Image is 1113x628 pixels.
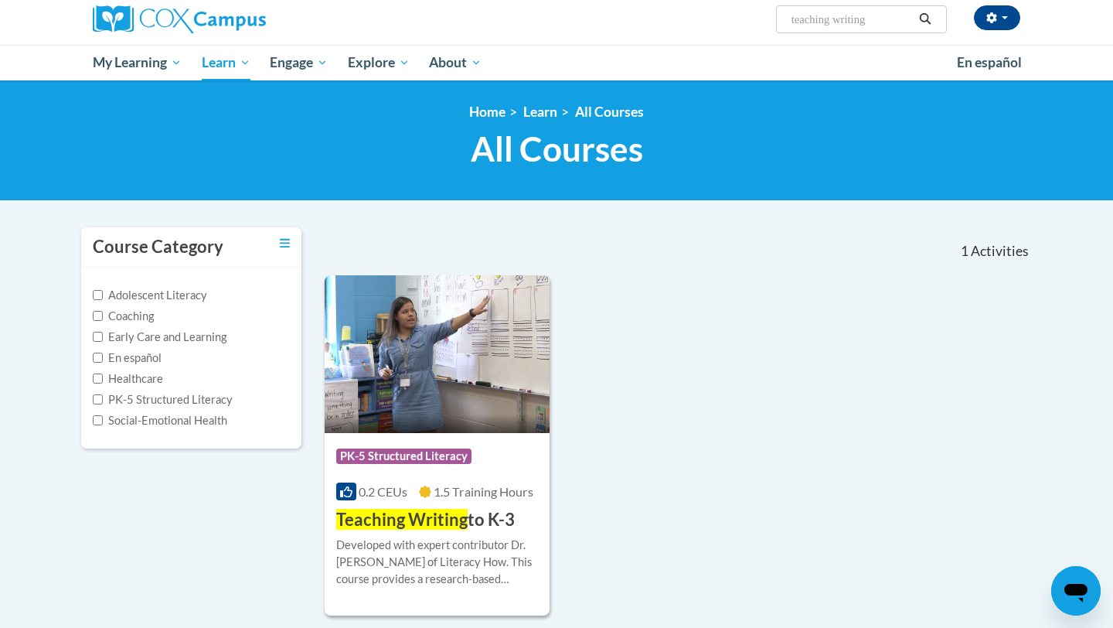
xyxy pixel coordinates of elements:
[575,104,644,120] a: All Courses
[429,53,482,72] span: About
[202,53,250,72] span: Learn
[93,5,386,33] a: Cox Campus
[93,290,103,300] input: Checkbox for Options
[947,46,1032,79] a: En español
[260,45,338,80] a: Engage
[471,128,643,169] span: All Courses
[1051,566,1101,616] iframe: Button to launch messaging window
[93,391,233,408] label: PK-5 Structured Literacy
[420,45,492,80] a: About
[93,235,223,259] h3: Course Category
[93,332,103,342] input: Checkbox for Options
[974,5,1020,30] button: Account Settings
[93,350,162,367] label: En español
[961,243,968,260] span: 1
[336,508,515,532] h3: to K-3
[93,53,182,72] span: My Learning
[93,287,207,304] label: Adolescent Literacy
[280,235,290,252] a: Toggle collapse
[971,243,1029,260] span: Activities
[192,45,260,80] a: Learn
[83,45,192,80] a: My Learning
[790,10,914,29] input: Search Courses
[93,5,266,33] img: Cox Campus
[93,311,103,321] input: Checkbox for Options
[93,370,163,387] label: Healthcare
[338,45,420,80] a: Explore
[325,275,550,433] img: Course Logo
[957,54,1022,70] span: En español
[348,53,410,72] span: Explore
[93,329,226,346] label: Early Care and Learning
[93,374,103,384] input: Checkbox for Options
[336,449,471,464] span: PK-5 Structured Literacy
[469,104,505,120] a: Home
[325,275,550,616] a: Course LogoPK-5 Structured Literacy0.2 CEUs1.5 Training Hours Teaching Writingto K-3Developed wit...
[336,509,468,530] span: Teaching Writing
[914,10,937,29] button: Search
[270,53,328,72] span: Engage
[70,45,1043,80] div: Main menu
[523,104,557,120] a: Learn
[359,484,407,499] span: 0.2 CEUs
[93,394,103,404] input: Checkbox for Options
[93,412,227,429] label: Social-Emotional Health
[434,484,533,499] span: 1.5 Training Hours
[93,308,154,325] label: Coaching
[336,537,538,588] div: Developed with expert contributor Dr. [PERSON_NAME] of Literacy How. This course provides a resea...
[93,353,103,363] input: Checkbox for Options
[93,415,103,425] input: Checkbox for Options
